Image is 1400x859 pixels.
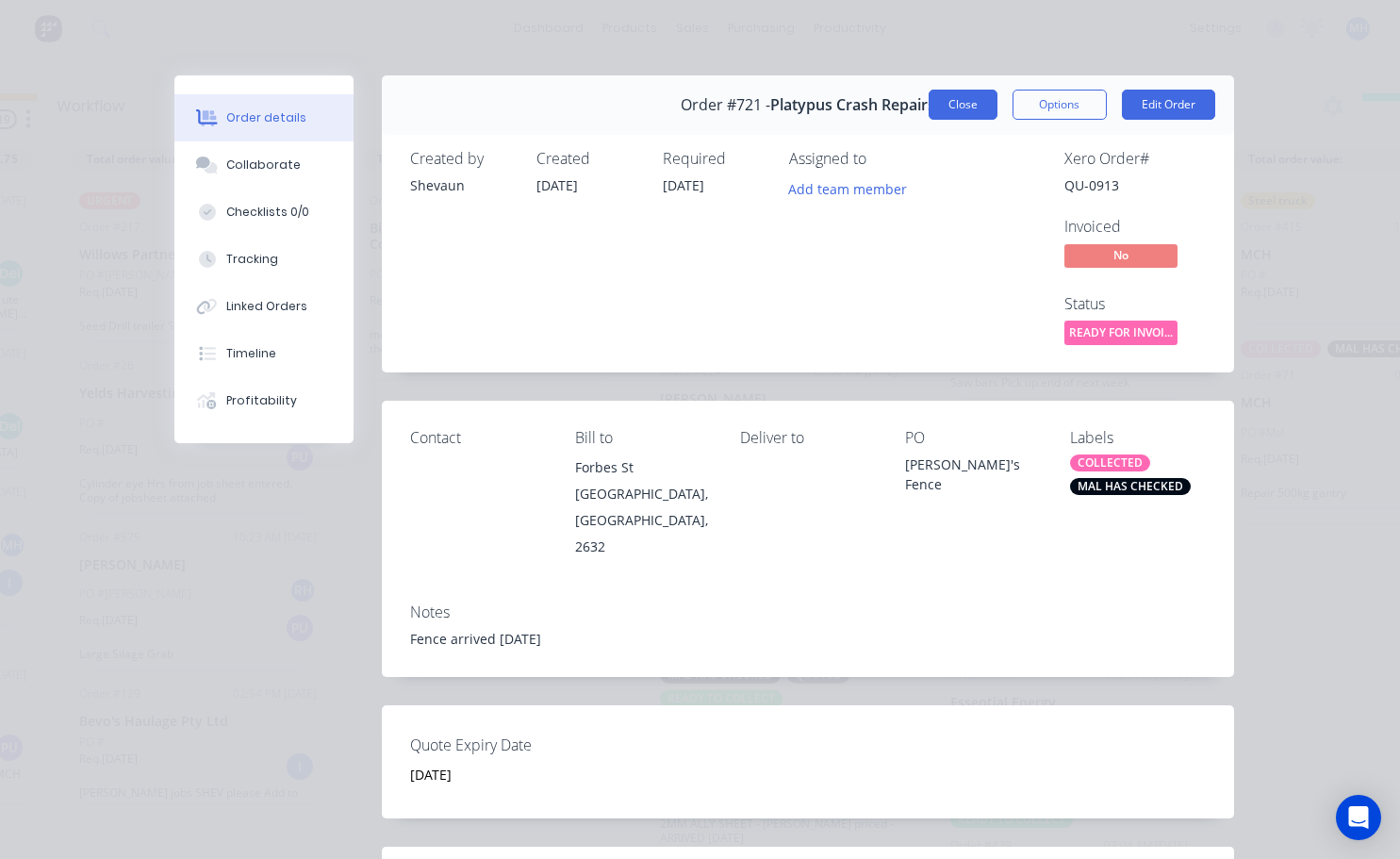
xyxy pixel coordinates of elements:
button: Linked Orders [174,283,354,330]
div: Required [663,150,766,168]
div: Collaborate [226,157,301,173]
span: No [1064,244,1178,268]
div: MAL HAS CHECKED [1070,478,1191,495]
button: Options [1013,90,1107,120]
button: Close [929,90,997,120]
div: Profitability [226,392,297,409]
button: Checklists 0/0 [174,189,354,236]
span: READY FOR INVOI... [1064,321,1178,344]
div: Bill to [575,429,710,447]
span: Platypus Crash Repairs [770,96,935,114]
div: Created by [410,150,514,168]
div: Invoiced [1064,218,1206,236]
div: Fence arrived [DATE] [410,629,1206,649]
div: Tracking [226,251,278,268]
div: Created [536,150,640,168]
div: QU-0913 [1064,175,1206,195]
span: Order #721 - [681,96,770,114]
div: PO [905,429,1040,447]
div: Labels [1070,429,1205,447]
div: COLLECTED [1070,454,1150,471]
input: Enter date [397,761,632,789]
div: Shevaun [410,175,514,195]
button: Tracking [174,236,354,283]
div: Assigned to [789,150,978,168]
button: Add team member [789,175,917,201]
div: Xero Order # [1064,150,1206,168]
span: [DATE] [663,176,704,194]
div: Checklists 0/0 [226,204,309,221]
button: Collaborate [174,141,354,189]
div: Order details [226,109,306,126]
div: Forbes St [575,454,710,481]
button: Edit Order [1122,90,1215,120]
div: Open Intercom Messenger [1336,795,1381,840]
button: READY FOR INVOI... [1064,321,1178,349]
button: Order details [174,94,354,141]
div: Contact [410,429,545,447]
button: Add team member [778,175,916,201]
div: Status [1064,295,1206,313]
div: Deliver to [740,429,875,447]
div: Timeline [226,345,276,362]
button: Profitability [174,377,354,424]
span: [DATE] [536,176,578,194]
div: [PERSON_NAME]'s Fence [905,454,1040,494]
div: [GEOGRAPHIC_DATA], [GEOGRAPHIC_DATA], 2632 [575,481,710,560]
div: Forbes St[GEOGRAPHIC_DATA], [GEOGRAPHIC_DATA], 2632 [575,454,710,560]
div: Notes [410,603,1206,621]
button: Timeline [174,330,354,377]
div: Linked Orders [226,298,307,315]
label: Quote Expiry Date [410,734,646,756]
